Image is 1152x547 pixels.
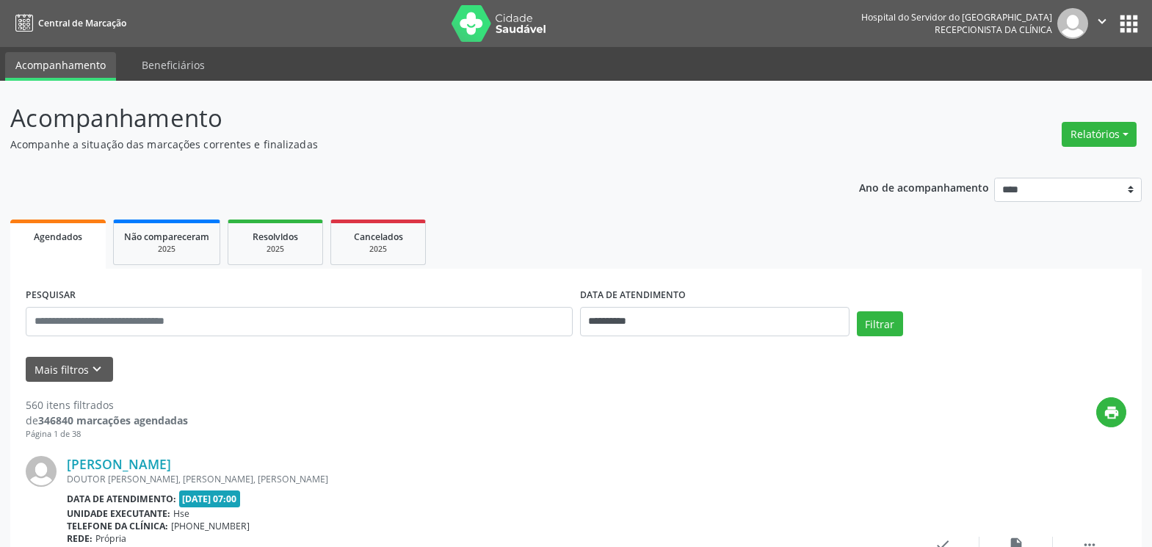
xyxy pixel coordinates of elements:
[67,473,906,485] div: DOUTOR [PERSON_NAME], [PERSON_NAME], [PERSON_NAME]
[173,507,189,520] span: Hse
[26,456,57,487] img: img
[26,428,188,441] div: Página 1 de 38
[1062,122,1137,147] button: Relatórios
[38,413,188,427] strong: 346840 marcações agendadas
[67,520,168,532] b: Telefone da clínica:
[859,178,989,196] p: Ano de acompanhamento
[10,137,803,152] p: Acompanhe a situação das marcações correntes e finalizadas
[26,397,188,413] div: 560 itens filtrados
[67,532,93,545] b: Rede:
[861,11,1052,23] div: Hospital do Servidor do [GEOGRAPHIC_DATA]
[1088,8,1116,39] button: 
[95,532,126,545] span: Própria
[1094,13,1110,29] i: 
[1096,397,1126,427] button: print
[253,231,298,243] span: Resolvidos
[124,231,209,243] span: Não compareceram
[857,311,903,336] button: Filtrar
[1116,11,1142,37] button: apps
[89,361,105,377] i: keyboard_arrow_down
[935,23,1052,36] span: Recepcionista da clínica
[38,17,126,29] span: Central de Marcação
[67,507,170,520] b: Unidade executante:
[10,100,803,137] p: Acompanhamento
[131,52,215,78] a: Beneficiários
[67,456,171,472] a: [PERSON_NAME]
[239,244,312,255] div: 2025
[1104,405,1120,421] i: print
[179,490,241,507] span: [DATE] 07:00
[26,413,188,428] div: de
[34,231,82,243] span: Agendados
[26,357,113,383] button: Mais filtroskeyboard_arrow_down
[5,52,116,81] a: Acompanhamento
[580,284,686,307] label: DATA DE ATENDIMENTO
[354,231,403,243] span: Cancelados
[10,11,126,35] a: Central de Marcação
[67,493,176,505] b: Data de atendimento:
[1057,8,1088,39] img: img
[171,520,250,532] span: [PHONE_NUMBER]
[124,244,209,255] div: 2025
[26,284,76,307] label: PESQUISAR
[341,244,415,255] div: 2025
